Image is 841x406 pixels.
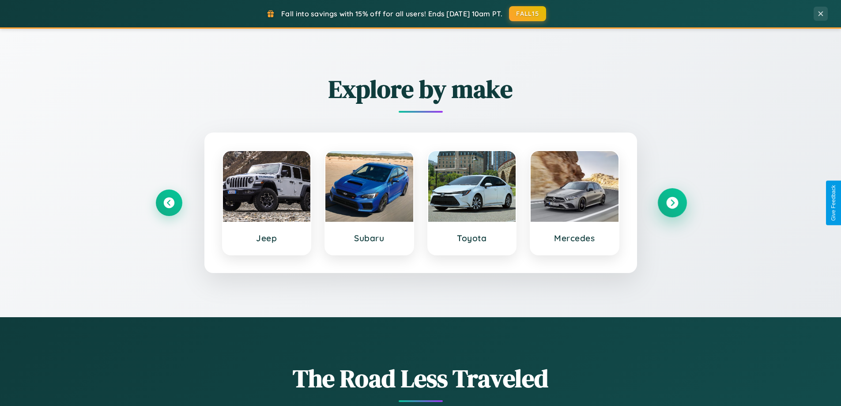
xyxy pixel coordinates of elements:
[156,361,686,395] h1: The Road Less Traveled
[232,233,302,243] h3: Jeep
[830,185,837,221] div: Give Feedback
[437,233,507,243] h3: Toyota
[539,233,610,243] h3: Mercedes
[334,233,404,243] h3: Subaru
[281,9,502,18] span: Fall into savings with 15% off for all users! Ends [DATE] 10am PT.
[156,72,686,106] h2: Explore by make
[509,6,546,21] button: FALL15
